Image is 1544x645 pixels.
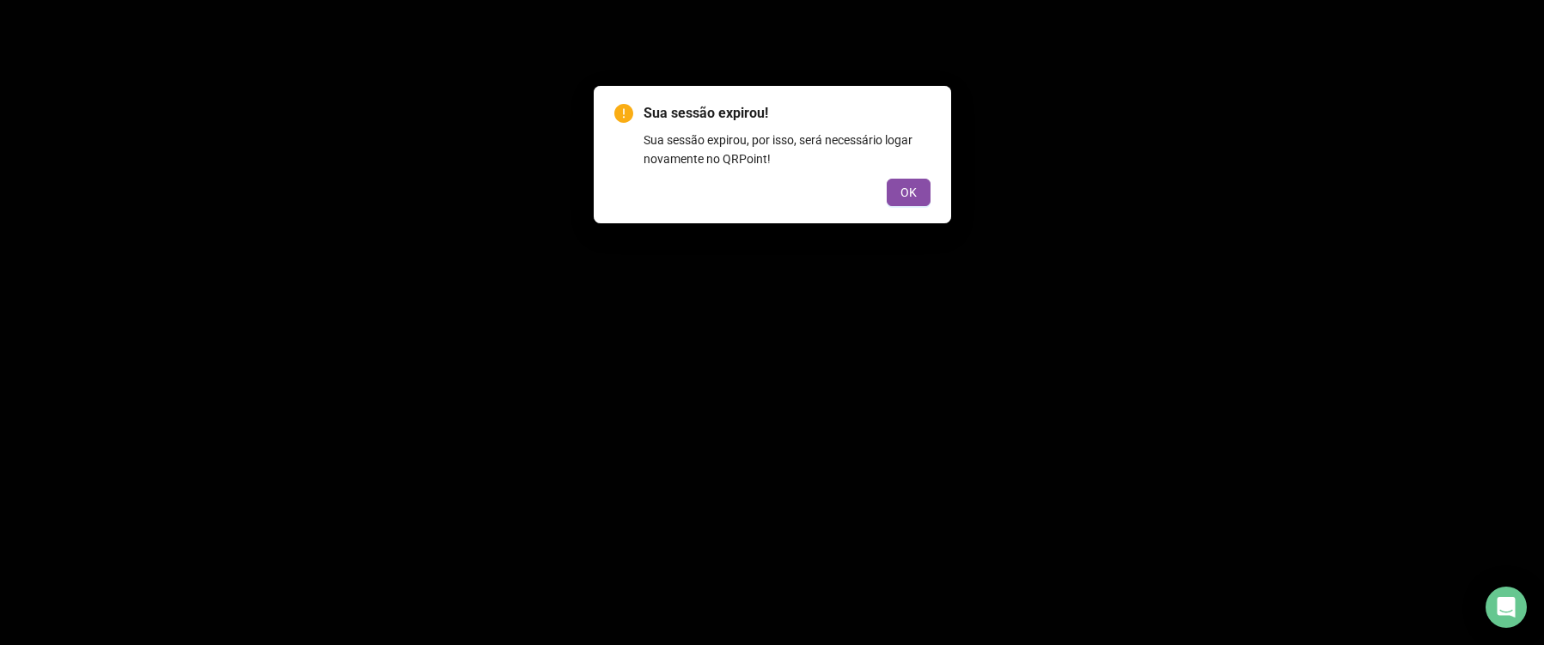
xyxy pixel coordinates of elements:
[887,179,931,206] button: OK
[900,183,917,202] span: OK
[614,104,633,123] span: exclamation-circle
[644,105,768,121] span: Sua sessão expirou!
[1486,587,1527,628] div: Open Intercom Messenger
[644,131,931,168] div: Sua sessão expirou, por isso, será necessário logar novamente no QRPoint!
